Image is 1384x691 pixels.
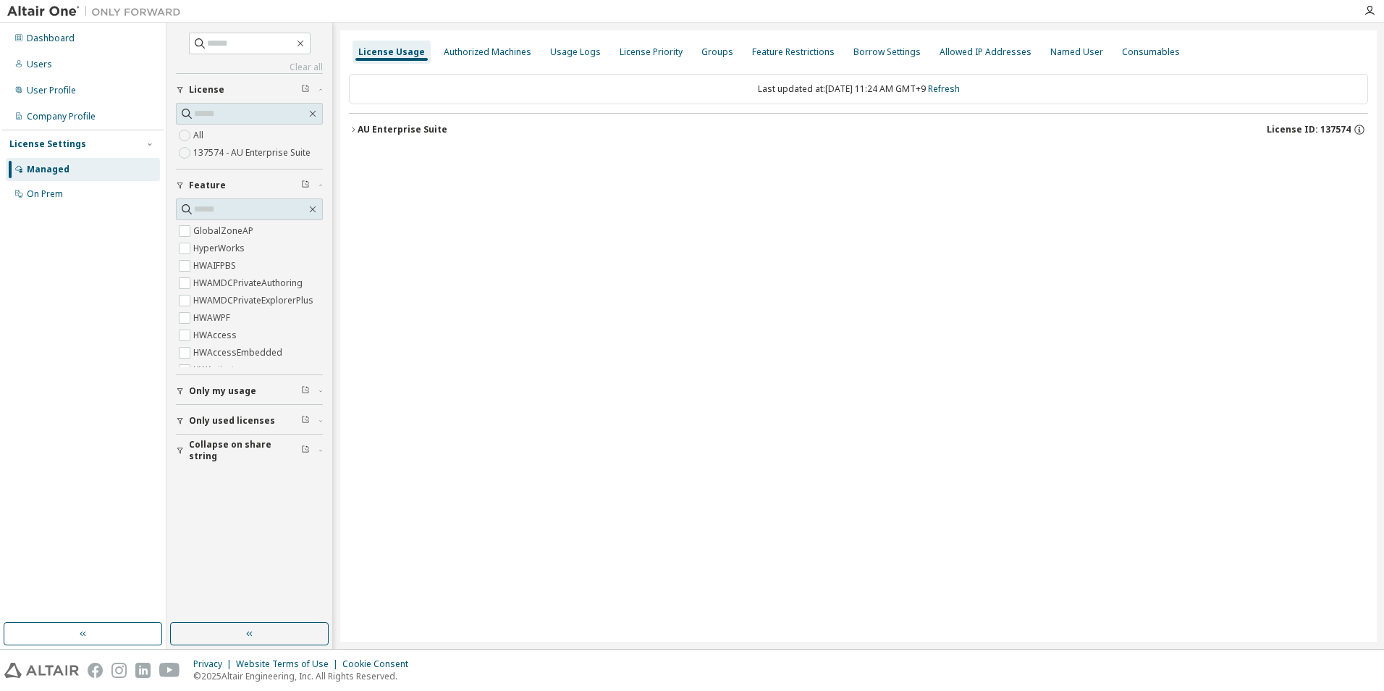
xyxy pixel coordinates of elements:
span: Clear filter [301,415,310,427]
button: Only my usage [176,375,323,407]
label: HWAccessEmbedded [193,344,285,361]
div: Named User [1050,46,1103,58]
div: Groups [701,46,733,58]
span: Only used licenses [189,415,275,427]
div: Website Terms of Use [236,658,342,670]
div: Cookie Consent [342,658,417,670]
div: On Prem [27,188,63,200]
img: Altair One [7,4,188,19]
div: Borrow Settings [853,46,921,58]
span: Collapse on share string [189,439,301,462]
div: Authorized Machines [444,46,531,58]
div: License Priority [620,46,683,58]
span: License [189,84,224,96]
button: AU Enterprise SuiteLicense ID: 137574 [349,114,1368,146]
span: Feature [189,180,226,191]
span: Clear filter [301,180,310,191]
button: Collapse on share string [176,435,323,466]
label: 137574 - AU Enterprise Suite [193,144,313,162]
span: Clear filter [301,385,310,397]
div: Company Profile [27,111,96,122]
a: Clear all [176,62,323,73]
label: All [193,127,206,144]
label: HyperWorks [193,240,248,257]
a: Refresh [928,83,960,95]
span: Clear filter [301,84,310,96]
img: altair_logo.svg [4,663,79,678]
button: License [176,74,323,106]
label: HWAccess [193,327,240,344]
div: Dashboard [27,33,75,44]
span: Only my usage [189,385,256,397]
div: Privacy [193,658,236,670]
label: HWAMDCPrivateAuthoring [193,275,305,292]
button: Only used licenses [176,405,323,437]
div: Consumables [1122,46,1180,58]
div: Last updated at: [DATE] 11:24 AM GMT+9 [349,74,1368,104]
p: © 2025 Altair Engineering, Inc. All Rights Reserved. [193,670,417,682]
img: facebook.svg [88,663,103,678]
img: linkedin.svg [135,663,151,678]
div: Users [27,59,52,70]
div: User Profile [27,85,76,96]
div: Usage Logs [550,46,601,58]
div: Managed [27,164,69,175]
label: GlobalZoneAP [193,222,256,240]
img: instagram.svg [111,663,127,678]
label: HWAWPF [193,309,233,327]
img: youtube.svg [159,663,180,678]
button: Feature [176,169,323,201]
label: HWAMDCPrivateExplorerPlus [193,292,316,309]
span: Clear filter [301,445,310,456]
div: License Usage [358,46,425,58]
div: AU Enterprise Suite [358,124,447,135]
label: HWAIFPBS [193,257,239,275]
div: Allowed IP Addresses [940,46,1031,58]
label: HWActivate [193,361,242,379]
div: License Settings [9,138,86,150]
div: Feature Restrictions [752,46,835,58]
span: License ID: 137574 [1267,124,1351,135]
